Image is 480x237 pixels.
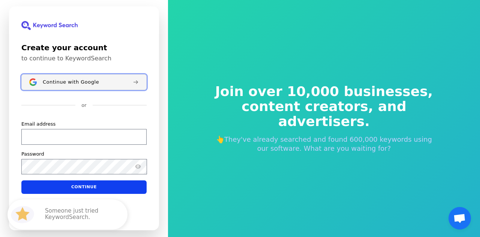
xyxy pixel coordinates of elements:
[81,102,86,109] p: or
[43,79,99,85] span: Continue with Google
[21,55,147,62] p: to continue to KeywordSearch
[9,201,36,228] img: HubSpot
[21,121,55,127] label: Email address
[210,84,438,99] span: Join over 10,000 businesses,
[21,74,147,90] button: Sign in with GoogleContinue with Google
[21,151,44,157] label: Password
[210,135,438,153] p: 👆They've already searched and found 600,000 keywords using our software. What are you waiting for?
[448,207,471,229] a: Open chat
[21,180,147,194] button: Continue
[210,99,438,129] span: content creators, and advertisers.
[21,21,78,30] img: KeywordSearch
[133,162,142,171] button: Show password
[21,42,147,53] h1: Create your account
[45,208,120,221] p: Someone just tried KeywordSearch.
[29,78,37,86] img: Sign in with Google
